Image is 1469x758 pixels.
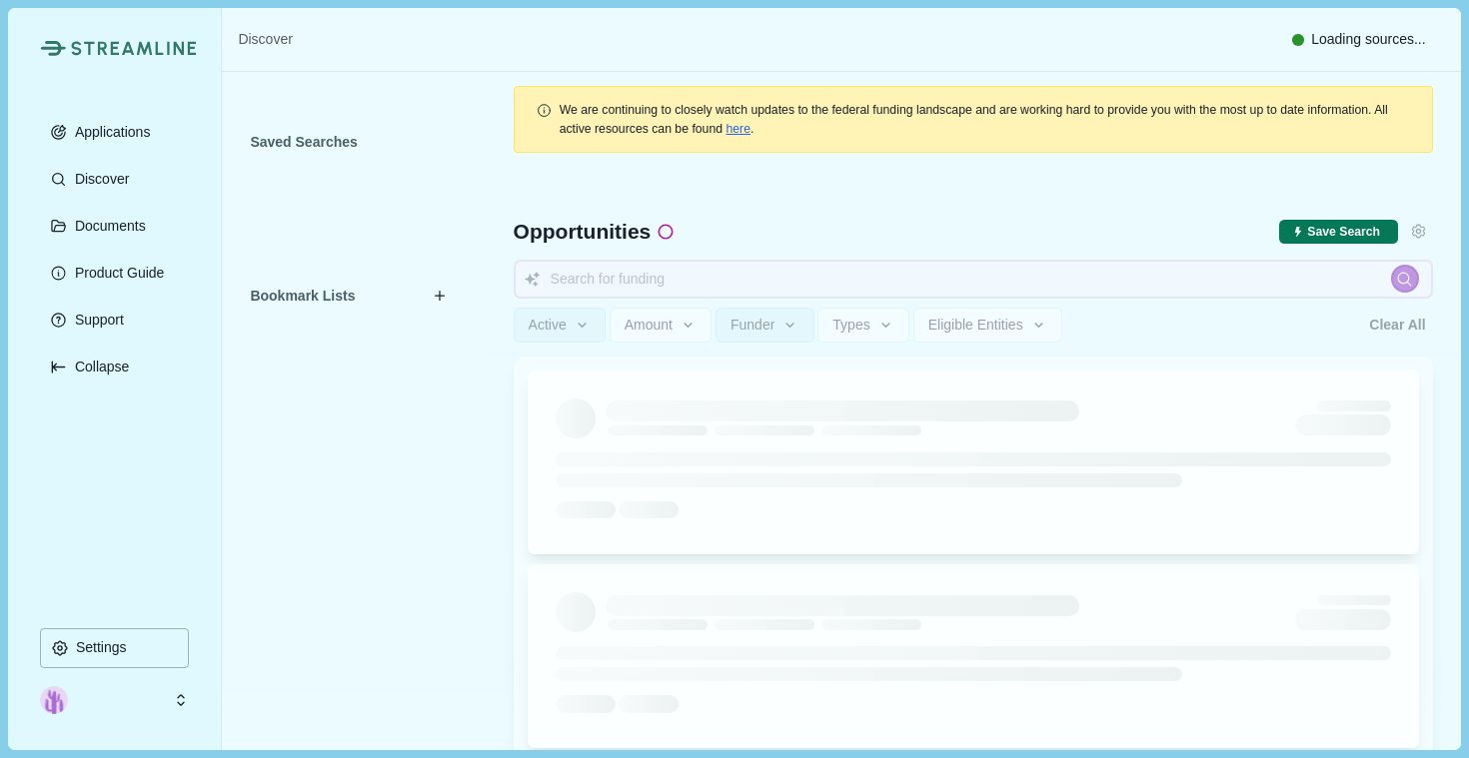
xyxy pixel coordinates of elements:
button: Applications [40,112,189,152]
button: Settings [40,628,189,668]
p: Settings [69,639,127,656]
a: Discover [238,29,292,50]
input: Search for funding [514,260,1433,299]
a: Settings [40,628,189,675]
button: Discover [40,159,189,199]
span: Active [529,317,567,334]
span: Funder [731,317,774,334]
button: Types [817,308,909,343]
p: Support [68,312,124,329]
p: Product Guide [68,265,165,282]
span: Bookmark Lists [250,286,355,307]
span: Types [832,317,869,334]
span: Opportunities [514,221,652,242]
button: Active [514,308,607,343]
button: Documents [40,206,189,246]
span: Amount [625,317,673,334]
button: Amount [610,308,713,343]
span: Saved Searches [250,132,357,153]
a: here [726,122,750,136]
button: Product Guide [40,253,189,293]
a: Streamline Climate LogoStreamline Climate Logo [40,40,189,56]
button: Clear All [1362,308,1432,343]
button: Expand [40,347,189,386]
p: Discover [68,171,129,188]
p: Documents [68,218,146,235]
div: . [560,101,1411,138]
span: We are continuing to closely watch updates to the federal funding landscape and are working hard ... [560,103,1388,135]
button: Save current search & filters [1279,220,1397,245]
img: profile picture [40,686,68,714]
button: Eligible Entities [913,308,1062,343]
span: Loading sources... [1311,29,1425,50]
button: Support [40,300,189,340]
span: Eligible Entities [928,317,1023,334]
p: Collapse [68,359,129,376]
img: Streamline Climate Logo [71,41,197,56]
button: Settings [1405,218,1433,246]
p: Applications [68,124,151,141]
img: Streamline Climate Logo [40,40,65,56]
button: Funder [716,308,814,343]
